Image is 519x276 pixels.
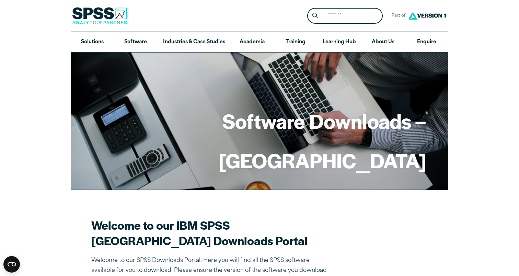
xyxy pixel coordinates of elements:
[114,32,157,52] a: Software
[317,32,361,52] a: Learning Hub
[274,32,317,52] a: Training
[406,9,448,22] img: Version1 Logo
[361,32,405,52] a: About Us
[405,32,448,52] a: Enquire
[91,217,332,248] h2: Welcome to our IBM SPSS [GEOGRAPHIC_DATA] Downloads Portal
[71,32,114,52] a: Solutions
[388,11,406,21] span: Part of
[3,256,20,273] button: Open CMP widget
[219,147,426,174] h1: [GEOGRAPHIC_DATA]
[158,32,231,52] a: Industries & Case Studies
[312,13,318,19] svg: Search magnifying glass icon
[309,10,322,22] button: Search magnifying glass icon
[231,32,274,52] a: Academia
[307,8,383,24] form: Site Header Search Form
[71,32,448,52] nav: Desktop version of site main menu
[72,7,127,24] img: SPSS Analytics Partner
[219,107,426,134] h1: Software Downloads –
